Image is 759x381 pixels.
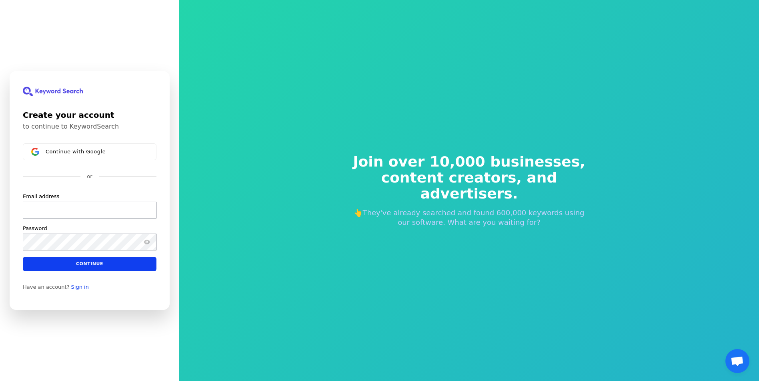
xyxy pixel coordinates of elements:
p: 👆They've already searched and found 600,000 keywords using our software. What are you waiting for? [348,208,591,227]
button: Sign in with GoogleContinue with Google [23,143,156,160]
img: KeywordSearch [23,87,83,96]
p: or [87,173,92,180]
a: Sign in [71,284,89,290]
span: Have an account? [23,284,70,290]
label: Password [23,225,47,232]
button: Show password [142,237,152,247]
img: Sign in with Google [31,148,39,156]
button: Continue [23,257,156,271]
label: Email address [23,193,59,200]
a: Open chat [725,349,749,373]
span: content creators, and advertisers. [348,170,591,202]
span: Continue with Google [46,149,106,155]
span: Join over 10,000 businesses, [348,154,591,170]
h1: Create your account [23,109,156,121]
p: to continue to KeywordSearch [23,123,156,131]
